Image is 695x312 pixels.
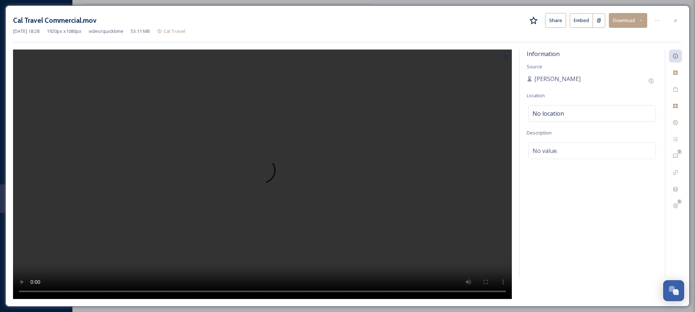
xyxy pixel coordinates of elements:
[534,74,581,83] span: [PERSON_NAME]
[13,28,39,35] span: [DATE] 18:28
[545,13,566,28] button: Share
[532,109,564,118] span: No location
[609,13,647,28] button: Download
[527,63,542,70] span: Source
[532,146,558,155] span: No value.
[527,92,545,99] span: Location
[677,199,682,204] div: 0
[527,129,552,136] span: Description
[89,28,123,35] span: video/quicktime
[13,15,97,26] h3: Cal Travel Commercial.mov
[527,50,560,58] span: Information
[164,28,185,34] span: Cal Travel
[570,13,593,28] button: Embed
[47,28,81,35] span: 1920 px x 1080 px
[663,280,684,301] button: Open Chat
[131,28,150,35] span: 53.11 MB
[677,149,682,154] div: 0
